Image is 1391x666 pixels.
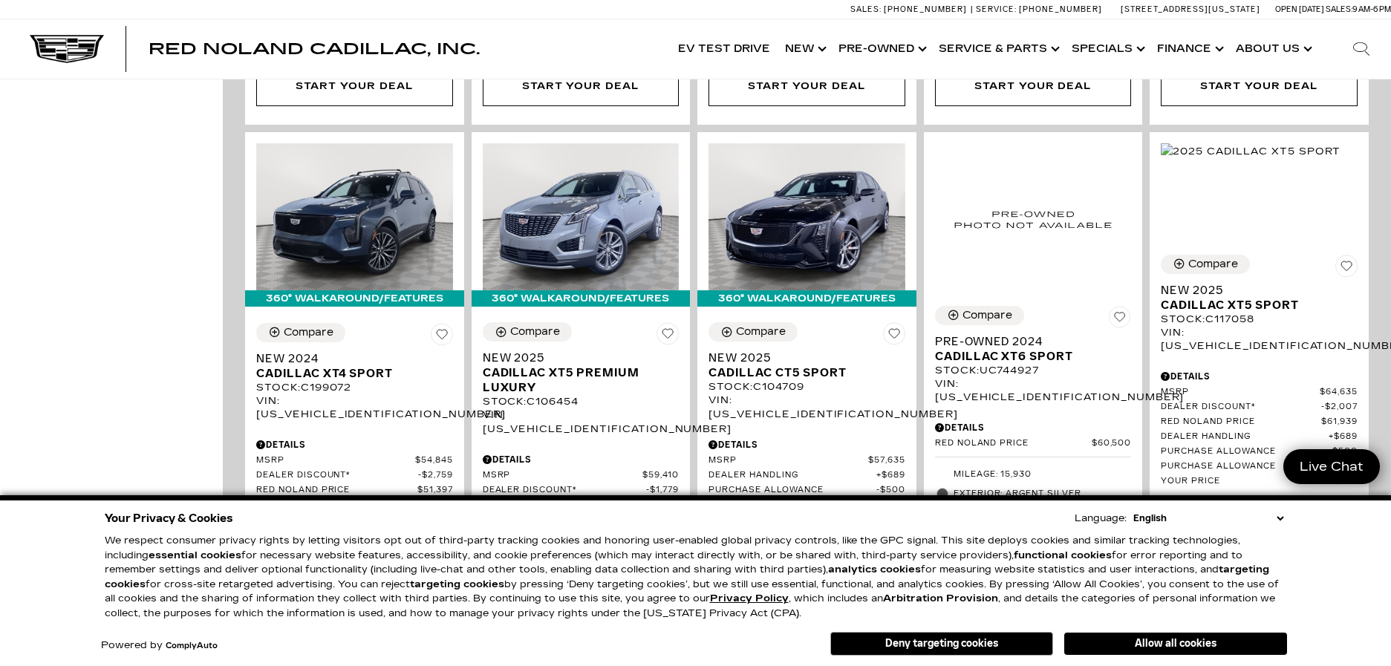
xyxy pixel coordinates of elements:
select: Language Select [1130,511,1287,526]
div: Start Your Deal [256,66,453,106]
span: Dealer Discount* [256,470,418,481]
span: $500 [1329,446,1358,457]
div: Language: [1075,514,1127,523]
a: Service: [PHONE_NUMBER] [971,5,1106,13]
div: Pricing Details - New 2024 Cadillac XT4 Sport [256,438,453,451]
a: Purchase Allowance $500 [1161,461,1358,472]
div: Compare [1188,258,1238,271]
div: Start Your Deal [483,66,680,106]
button: Deny targeting cookies [830,632,1053,656]
button: Allow all cookies [1064,633,1287,655]
span: $54,845 [415,455,453,466]
span: $2,007 [1321,402,1358,413]
li: Mileage: 15,930 [935,465,1132,484]
span: $64,635 [1320,387,1358,398]
span: $689 [876,470,905,481]
span: Purchase Allowance [708,485,876,496]
a: Purchase Allowance $500 [708,485,905,496]
div: Compare [962,309,1012,322]
button: Save Vehicle [657,322,679,350]
div: Stock : C199072 [256,381,453,394]
span: Dealer Handling [1161,431,1329,443]
span: $60,500 [1092,438,1132,449]
div: Stock : C106454 [483,395,680,408]
div: Stock : C104709 [708,380,905,394]
span: MSRP [1161,387,1320,398]
div: VIN: [US_VEHICLE_IDENTIFICATION_NUMBER] [708,394,905,420]
span: Dealer Handling [708,470,876,481]
a: Cadillac Dark Logo with Cadillac White Text [30,35,104,63]
a: ComplyAuto [166,641,218,650]
a: MSRP $57,635 [708,455,905,466]
span: New 2025 [708,350,894,365]
strong: analytics cookies [828,564,921,575]
a: Service & Parts [931,19,1064,79]
a: Pre-Owned [831,19,931,79]
a: Live Chat [1283,449,1380,484]
div: VIN: [US_VEHICLE_IDENTIFICATION_NUMBER] [483,408,680,435]
a: EV Test Drive [671,19,778,79]
a: [STREET_ADDRESS][US_STATE] [1121,4,1260,14]
a: Pre-Owned 2024Cadillac XT6 Sport [935,334,1132,364]
div: Start Your Deal [1200,78,1317,94]
a: New 2025Cadillac XT5 Premium Luxury [483,350,680,395]
a: Dealer Handling $689 [708,470,905,481]
u: Privacy Policy [710,592,789,604]
div: Stock : C117058 [1161,313,1358,326]
button: Save Vehicle [1335,255,1358,283]
span: Sales: [1326,4,1352,14]
span: $51,397 [417,485,453,496]
button: Compare Vehicle [1161,255,1250,274]
a: MSRP $59,410 [483,470,680,481]
a: Your Price $61,628 [1161,476,1358,487]
span: $61,939 [1321,417,1358,428]
span: New 2025 [1161,283,1346,298]
div: Pricing Details - New 2025 Cadillac XT5 Premium Luxury [483,453,680,466]
img: 2025 Cadillac XT5 Premium Luxury [483,143,680,290]
span: Red Noland Price [1161,417,1321,428]
div: Compare [284,326,333,339]
span: $689 [1329,431,1358,443]
a: Dealer Handling $689 [1161,431,1358,443]
span: $57,635 [868,455,905,466]
a: Dealer Discount* $2,007 [1161,402,1358,413]
strong: targeting cookies [410,578,504,590]
span: Cadillac XT5 Sport [1161,298,1346,313]
a: New 2025Cadillac CT5 Sport [708,350,905,380]
strong: functional cookies [1014,549,1112,561]
button: Compare Vehicle [935,306,1024,325]
span: [PHONE_NUMBER] [1019,4,1102,14]
span: Live Chat [1292,458,1371,475]
span: New 2024 [256,351,442,366]
img: 2025 Cadillac XT5 Sport [1161,143,1340,160]
div: Compare [736,325,786,339]
span: MSRP [483,470,643,481]
span: Dealer Discount* [1161,402,1321,413]
span: Purchase Allowance [1161,461,1329,472]
a: Red Noland Price $51,397 [256,485,453,496]
div: Compare [510,325,560,339]
p: We respect consumer privacy rights by letting visitors opt out of third-party tracking cookies an... [105,534,1287,621]
div: 360° WalkAround/Features [697,290,916,307]
a: Specials [1064,19,1150,79]
div: Powered by [101,641,218,650]
strong: targeting cookies [105,564,1269,590]
span: Your Privacy & Cookies [105,508,233,529]
div: VIN: [US_VEHICLE_IDENTIFICATION_NUMBER] [1161,326,1358,353]
span: Cadillac XT4 Sport [256,366,442,381]
span: MSRP [256,455,415,466]
span: Pre-Owned 2024 [935,334,1121,349]
strong: Arbitration Provision [883,592,998,604]
span: [PHONE_NUMBER] [884,4,967,14]
div: 360° WalkAround/Features [472,290,691,307]
span: $500 [876,485,905,496]
a: Red Noland Price $60,500 [935,438,1132,449]
span: Red Noland Price [256,485,417,496]
img: 2024 Cadillac XT4 Sport [256,143,453,290]
strong: essential cookies [149,549,241,561]
img: 2024 Cadillac XT6 Sport [935,143,1132,295]
a: Finance [1150,19,1228,79]
a: About Us [1228,19,1317,79]
div: Start Your Deal [974,78,1092,94]
div: Start Your Deal [1161,66,1358,106]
